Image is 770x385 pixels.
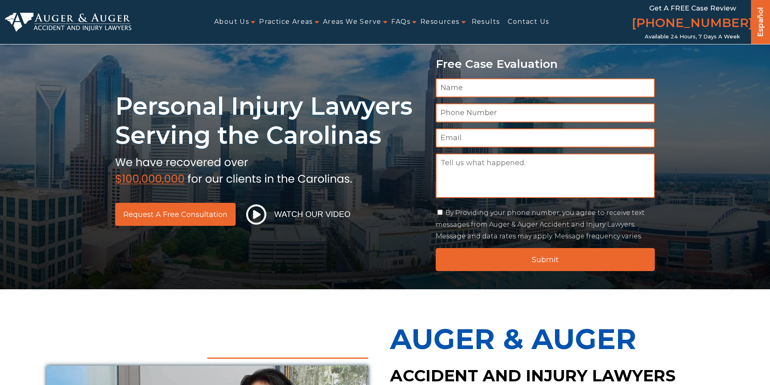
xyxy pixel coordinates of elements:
input: Submit [436,248,655,271]
p: Auger & Auger [390,313,724,364]
a: Request a Free Consultation [115,203,236,226]
span: Available 24 Hours, 7 Days a Week [645,34,740,40]
p: Free Case Evaluation [436,58,655,70]
a: About Us [214,13,249,31]
h1: Personal Injury Lawyers Serving the Carolinas [115,92,426,150]
input: Phone Number [436,103,655,122]
input: Name [436,78,655,97]
a: Contact Us [508,13,549,31]
a: Results [472,13,500,31]
label: By Providing your phone number, you agree to receive text messages from Auger & Auger Accident an... [436,209,645,240]
a: Resources [420,13,460,31]
button: Watch Our Video [244,204,353,225]
img: Auger & Auger Accident and Injury Lawyers Logo [5,13,131,32]
img: sub text [115,154,352,185]
span: Get a FREE Case Review [649,4,736,12]
a: Areas We Serve [323,13,382,31]
span: Request a Free Consultation [123,211,228,218]
a: FAQs [391,13,410,31]
input: Email [436,128,655,147]
a: [PHONE_NUMBER] [632,14,753,34]
a: Practice Areas [259,13,313,31]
